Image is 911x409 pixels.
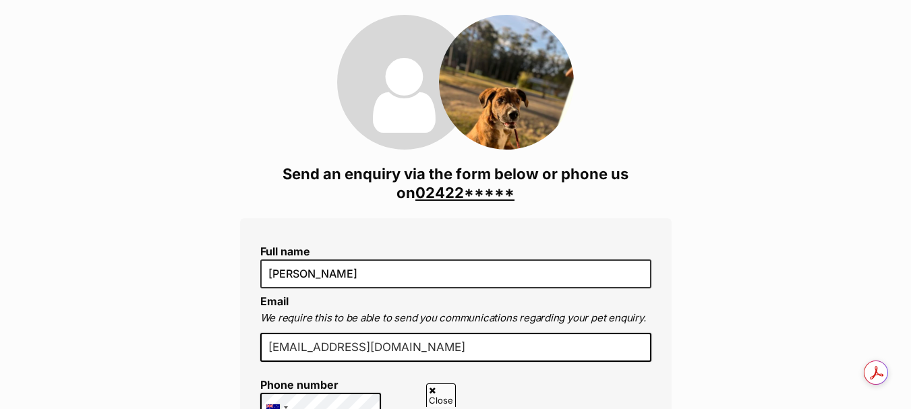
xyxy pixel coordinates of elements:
[426,383,456,407] span: Close
[439,15,574,150] img: Loki
[260,379,382,391] label: Phone number
[260,311,651,326] p: We require this to be able to send you communications regarding your pet enquiry.
[260,259,651,288] input: E.g. Jimmy Chew
[260,245,651,257] label: Full name
[260,294,289,308] label: Email
[240,164,672,202] h3: Send an enquiry via the form below or phone us on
